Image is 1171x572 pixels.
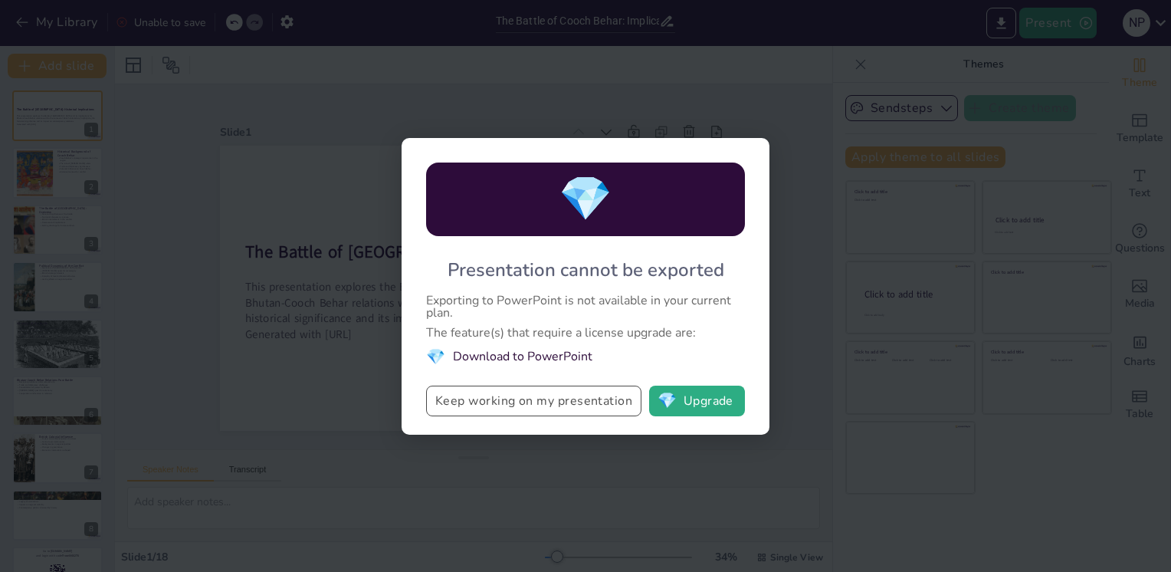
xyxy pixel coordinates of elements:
[448,258,724,282] div: Presentation cannot be exported
[426,347,745,367] li: Download to PowerPoint
[559,169,612,228] span: diamond
[426,327,745,339] div: The feature(s) that require a license upgrade are:
[649,386,745,416] button: diamondUpgrade
[658,393,677,409] span: diamond
[426,294,745,319] div: Exporting to PowerPoint is not available in your current plan.
[426,386,641,416] button: Keep working on my presentation
[426,347,445,367] span: diamond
